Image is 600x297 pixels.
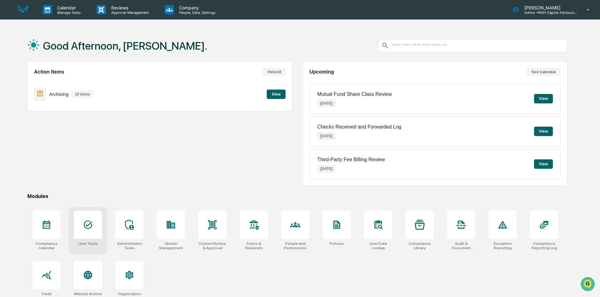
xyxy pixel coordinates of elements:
[267,91,286,97] a: View
[174,5,219,10] p: Company
[34,69,64,75] h2: Action Items
[6,92,11,97] div: 🔎
[267,90,286,99] button: View
[534,159,553,169] button: View
[106,10,152,15] p: Approval Management
[52,79,78,85] span: Attestations
[317,124,401,130] p: Checks Received and Forwarded Log
[107,50,114,58] button: Start new chat
[4,89,42,100] a: 🔎Data Lookup
[281,241,309,250] div: People and Permissions
[519,10,578,15] p: Admin • MSH Capital Advisors LLC - RIA
[240,241,268,250] div: Forms & Requests
[13,91,40,97] span: Data Lookup
[534,94,553,103] button: View
[72,91,93,98] p: 10 items
[115,241,144,250] div: Administrator Tasks
[534,127,553,136] button: View
[32,241,61,250] div: Compliance Calendar
[263,68,286,76] button: View All
[15,4,30,15] img: logo
[527,68,561,76] button: See Calendar
[317,100,335,107] p: [DATE]
[43,40,207,52] h1: Good Afternoon, [PERSON_NAME].
[6,80,11,85] div: 🖐️
[63,107,76,111] span: Pylon
[157,241,185,250] div: Vendor Management
[13,79,41,85] span: Preclearance
[21,54,79,59] div: We're available if you need us!
[406,241,434,250] div: Compliance Library
[44,106,76,111] a: Powered byPylon
[530,241,558,250] div: Compliance Reporting Log
[317,157,385,162] p: Third-Party Fee Billing Review
[447,241,475,250] div: Audit & Document Logs
[174,10,219,15] p: People, Data, Settings
[21,48,103,54] div: Start new chat
[6,48,18,59] img: 1746055101610-c473b297-6a78-478c-a979-82029cc54cd1
[198,241,226,250] div: Content Review & Approval
[43,77,80,88] a: 🗄️Attestations
[74,292,102,296] div: Website Archive
[46,80,51,85] div: 🗄️
[488,241,517,250] div: Exception Reporting
[6,13,114,23] p: How can we help?
[519,5,578,10] p: [PERSON_NAME]
[27,193,567,199] div: Modules
[330,241,344,246] div: Policies
[309,69,334,75] h2: Upcoming
[317,132,335,140] p: [DATE]
[364,241,392,250] div: User Data Lookup
[106,5,152,10] p: Reviews
[78,241,98,246] div: User Tasks
[317,165,335,173] p: [DATE]
[52,5,84,10] p: Calendar
[49,91,69,97] p: Archiving
[317,91,392,97] p: Mutual Fund Share Class Review
[52,10,84,15] p: Manage Tasks
[4,77,43,88] a: 🖐️Preclearance
[580,276,597,293] iframe: Open customer support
